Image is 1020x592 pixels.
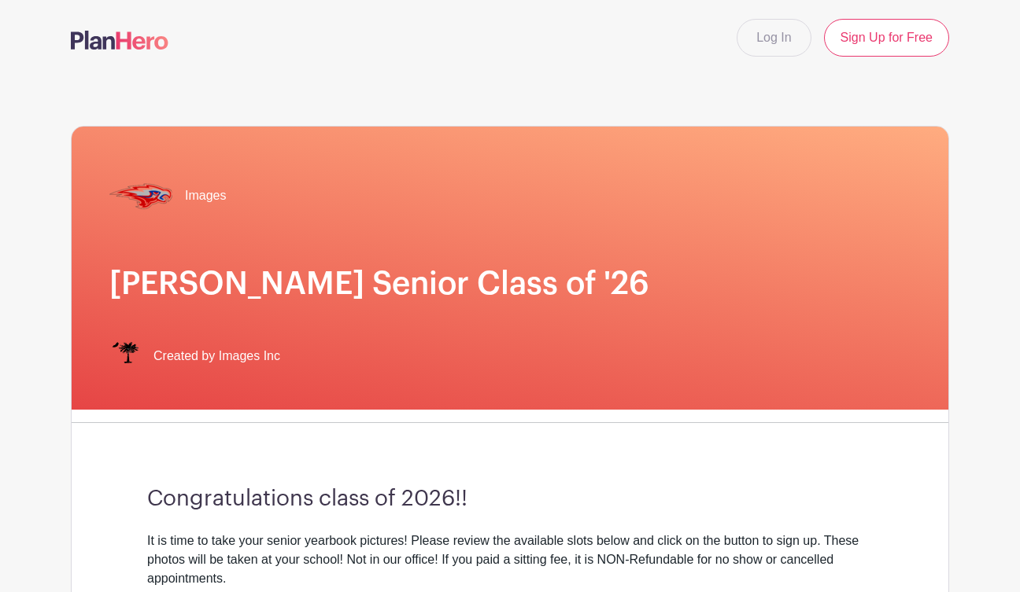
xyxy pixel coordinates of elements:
span: Images [185,186,226,205]
a: Log In [737,19,811,57]
img: hammond%20transp.%20(1).png [109,164,172,227]
h3: Congratulations class of 2026!! [147,486,873,513]
img: logo-507f7623f17ff9eddc593b1ce0a138ce2505c220e1c5a4e2b4648c50719b7d32.svg [71,31,168,50]
span: Created by Images Inc [153,347,280,366]
img: IMAGES%20logo%20transparenT%20PNG%20s.png [109,340,141,372]
a: Sign Up for Free [824,19,949,57]
h1: [PERSON_NAME] Senior Class of '26 [109,265,911,303]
